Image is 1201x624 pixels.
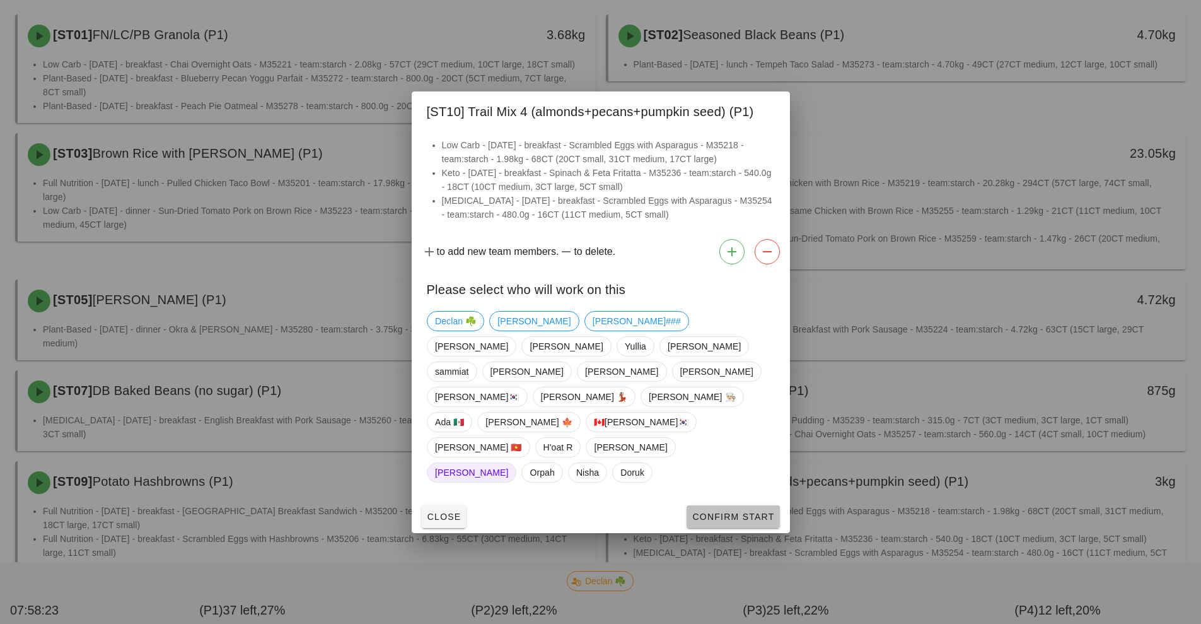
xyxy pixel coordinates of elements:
li: [MEDICAL_DATA] - [DATE] - breakfast - Scrambled Eggs with Asparagus - M35254 - team:starch - 480.... [442,194,775,221]
span: sammiat [435,362,469,381]
button: Confirm Start [687,505,779,528]
span: [PERSON_NAME] [667,337,740,356]
span: Doruk [620,463,644,482]
span: [PERSON_NAME]### [592,312,680,331]
span: H'oat R [543,438,572,457]
span: Ada 🇲🇽 [435,413,464,432]
span: Close [427,512,461,522]
div: Please select who will work on this [412,269,790,306]
div: [ST10] Trail Mix 4 (almonds+pecans+pumpkin seed) (P1) [412,91,790,128]
span: Declan ☘️ [435,312,476,331]
span: [PERSON_NAME] [594,438,667,457]
li: Keto - [DATE] - breakfast - Spinach & Feta Fritatta - M35236 - team:starch - 540.0g - 18CT (10CT ... [442,166,775,194]
span: [PERSON_NAME] [435,463,508,482]
span: [PERSON_NAME] [497,312,571,331]
span: Nisha [576,463,598,482]
span: [PERSON_NAME] 👨🏼‍🍳 [649,387,736,406]
span: [PERSON_NAME] [585,362,658,381]
span: [PERSON_NAME] [680,362,753,381]
span: Yullia [624,337,646,356]
li: Low Carb - [DATE] - breakfast - Scrambled Eggs with Asparagus - M35218 - team:starch - 1.98kg - 6... [442,138,775,166]
span: [PERSON_NAME] [490,362,563,381]
span: [PERSON_NAME] 💃🏽 [540,387,627,406]
span: [PERSON_NAME] 🍁 [485,413,572,432]
span: Orpah [530,463,554,482]
span: [PERSON_NAME]🇰🇷 [435,387,519,406]
span: [PERSON_NAME] [435,337,508,356]
div: to add new team members. to delete. [412,234,790,269]
span: [PERSON_NAME] [530,337,603,356]
span: Confirm Start [692,512,774,522]
button: Close [422,505,467,528]
span: [PERSON_NAME] 🇻🇳 [435,438,522,457]
span: 🇨🇦[PERSON_NAME]🇰🇷 [593,413,688,432]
